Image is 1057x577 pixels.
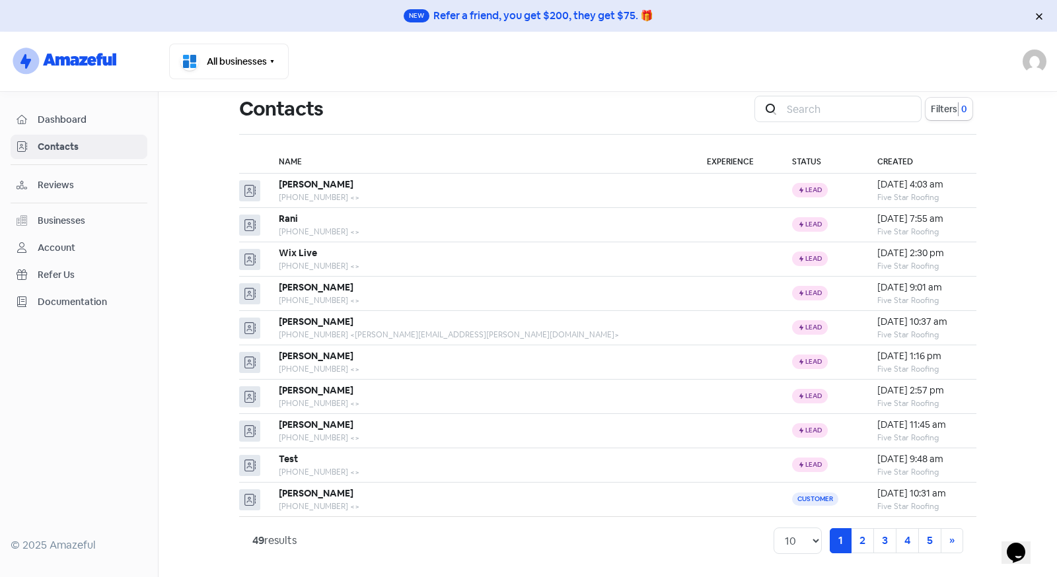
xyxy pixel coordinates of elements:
[11,263,147,287] a: Refer Us
[805,393,822,399] span: Lead
[38,178,141,192] span: Reviews
[877,246,963,260] div: [DATE] 2:30 pm
[877,384,963,397] div: [DATE] 2:57 pm
[404,9,429,22] span: New
[11,173,147,197] a: Reviews
[169,44,289,79] button: All businesses
[931,102,957,116] span: Filters
[279,178,353,190] b: [PERSON_NAME]
[279,329,680,341] div: [PHONE_NUMBER] <[PERSON_NAME][EMAIL_ADDRESS][PERSON_NAME][DOMAIN_NAME]>
[805,358,822,365] span: Lead
[918,528,941,553] a: 5
[877,329,963,341] div: Five Star Roofing
[11,135,147,159] a: Contacts
[851,528,874,553] a: 2
[38,140,141,154] span: Contacts
[38,214,85,228] div: Businesses
[38,295,141,309] span: Documentation
[239,88,323,130] h1: Contacts
[792,492,838,506] span: Customer
[11,209,147,233] a: Businesses
[805,461,822,468] span: Lead
[926,98,972,120] button: Filters0
[877,466,963,478] div: Five Star Roofing
[279,384,353,396] b: [PERSON_NAME]
[38,241,75,255] div: Account
[279,281,353,293] b: [PERSON_NAME]
[11,108,147,132] a: Dashboard
[877,191,963,203] div: Five Star Roofing
[805,221,822,228] span: Lead
[877,452,963,466] div: [DATE] 9:48 am
[805,187,822,193] span: Lead
[864,151,976,174] th: Created
[279,363,680,375] div: [PHONE_NUMBER] <>
[279,226,680,238] div: [PHONE_NUMBER] <>
[11,537,147,553] div: © 2025 Amazeful
[805,427,822,434] span: Lead
[1023,50,1046,73] img: User
[279,397,680,409] div: [PHONE_NUMBER] <>
[38,268,141,282] span: Refer Us
[959,102,967,116] span: 0
[279,419,353,430] b: [PERSON_NAME]
[877,260,963,272] div: Five Star Roofing
[279,453,298,465] b: Test
[877,397,963,409] div: Five Star Roofing
[11,236,147,260] a: Account
[694,151,780,174] th: Experience
[279,487,353,499] b: [PERSON_NAME]
[279,316,353,327] b: [PERSON_NAME]
[877,315,963,329] div: [DATE] 10:37 am
[279,260,680,272] div: [PHONE_NUMBER] <>
[38,113,141,127] span: Dashboard
[805,324,822,331] span: Lead
[877,281,963,294] div: [DATE] 9:01 am
[779,151,863,174] th: Status
[805,290,822,296] span: Lead
[877,226,963,238] div: Five Star Roofing
[433,8,653,24] div: Refer a friend, you get $200, they get $75. 🎁
[873,528,896,553] a: 3
[896,528,919,553] a: 4
[252,533,264,547] strong: 49
[805,255,822,262] span: Lead
[252,533,297,549] div: results
[279,350,353,362] b: [PERSON_NAME]
[877,178,963,191] div: [DATE] 4:03 am
[1002,524,1044,564] iframe: chat widget
[877,418,963,432] div: [DATE] 11:45 am
[877,432,963,444] div: Five Star Roofing
[877,487,963,500] div: [DATE] 10:31 am
[877,500,963,512] div: Five Star Roofing
[877,363,963,375] div: Five Star Roofing
[279,432,680,444] div: [PHONE_NUMBER] <>
[266,151,694,174] th: Name
[877,212,963,226] div: [DATE] 7:55 am
[830,528,852,553] a: 1
[279,500,680,512] div: [PHONE_NUMBER] <>
[949,533,955,547] span: »
[279,247,317,259] b: Wix Live
[877,294,963,306] div: Five Star Roofing
[11,290,147,314] a: Documentation
[279,466,680,478] div: [PHONE_NUMBER] <>
[779,96,922,122] input: Search
[279,191,680,203] div: [PHONE_NUMBER] <>
[279,213,298,224] b: Rani
[941,528,963,553] a: Next
[279,294,680,306] div: [PHONE_NUMBER] <>
[877,349,963,363] div: [DATE] 1:16 pm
